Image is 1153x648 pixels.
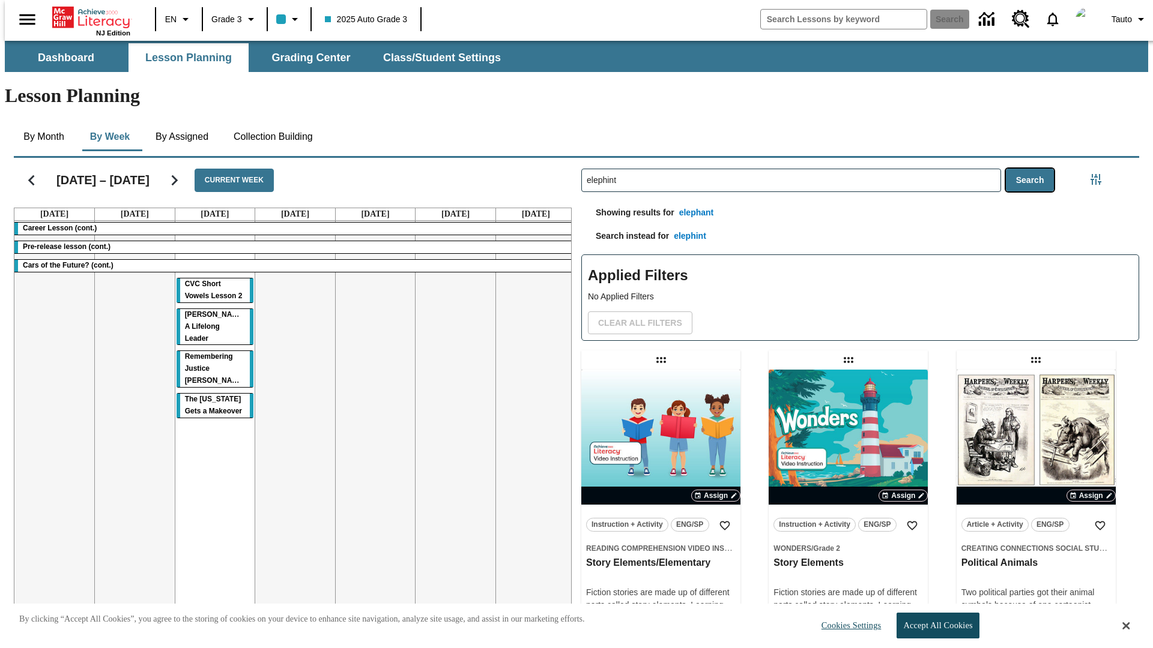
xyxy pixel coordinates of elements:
button: elephint [669,225,711,247]
span: Topic: Creating Connections Social Studies/US History I [961,542,1111,554]
button: Language: EN, Select a language [160,8,198,30]
span: The Missouri Gets a Makeover [185,395,242,415]
div: Draggable lesson: Political Animals [1026,350,1046,370]
span: Class/Student Settings [383,51,501,65]
button: Assign Choose Dates [691,490,740,502]
div: SubNavbar [5,41,1148,72]
div: Fiction stories are made up of different parts called story elements. Learning the different part... [773,586,923,624]
span: Cars of the Future? (cont.) [23,261,113,269]
h3: Story Elements [773,557,923,569]
span: Remembering Justice O'Connor [185,352,246,385]
button: By Week [80,122,140,151]
button: Add to Favorites [1089,515,1111,536]
span: Lesson Planning [145,51,232,65]
div: Dianne Feinstein: A Lifelong Leader [177,309,254,345]
button: By Month [14,122,74,151]
button: Grading Center [251,43,371,72]
a: October 17, 2025 [359,208,392,220]
span: CVC Short Vowels Lesson 2 [185,280,243,300]
button: Current Week [195,169,274,192]
span: Assign [704,490,728,501]
div: Pre-release lesson (cont.) [14,241,576,253]
p: By clicking “Accept All Cookies”, you agree to the storing of cookies on your device to enhance s... [19,613,585,625]
button: ENG/SP [858,518,897,532]
span: Topic: Reading Comprehension Video Instruction/null [586,542,736,554]
button: Assign Choose Dates [1067,490,1116,502]
button: Collection Building [224,122,322,151]
h3: Political Animals [961,557,1111,569]
button: Instruction + Activity [773,518,856,532]
div: Applied Filters [581,254,1139,341]
span: Wonders [773,544,811,553]
span: Dianne Feinstein: A Lifelong Leader [185,310,248,343]
a: October 16, 2025 [279,208,312,220]
h2: Applied Filters [588,261,1133,290]
div: Career Lesson (cont.) [14,223,576,235]
h1: Lesson Planning [5,85,1148,107]
button: ENG/SP [1031,518,1070,532]
button: Cookies Settings [811,613,886,638]
div: SubNavbar [5,43,512,72]
a: October 18, 2025 [439,208,472,220]
span: ENG/SP [676,518,703,531]
span: ENG/SP [1036,518,1064,531]
div: Draggable lesson: Story Elements [839,350,858,370]
span: 2025 Auto Grade 3 [325,13,408,26]
span: Instruction + Activity [592,518,663,531]
div: Remembering Justice O'Connor [177,351,254,387]
span: Topic: Wonders/Grade 2 [773,542,923,554]
button: Add to Favorites [714,515,736,536]
span: Dashboard [38,51,94,65]
button: Close [1122,620,1130,631]
button: Open side menu [10,2,45,37]
a: Resource Center, Will open in new tab [1005,3,1037,35]
button: Accept All Cookies [897,613,979,638]
span: Grading Center [271,51,350,65]
span: EN [165,13,177,26]
button: By Assigned [146,122,218,151]
p: No Applied Filters [588,290,1133,303]
div: The Missouri Gets a Makeover [177,394,254,418]
p: Search instead for [581,230,669,248]
a: October 15, 2025 [198,208,231,220]
a: Notifications [1037,4,1068,35]
span: NJ Edition [96,29,130,37]
span: Assign [891,490,915,501]
button: Class color is light blue. Change class color [271,8,307,30]
a: October 14, 2025 [118,208,151,220]
span: Pre-release lesson (cont.) [23,242,110,251]
a: October 19, 2025 [519,208,552,220]
h2: [DATE] – [DATE] [56,173,150,187]
span: Grade 3 [211,13,242,26]
button: Instruction + Activity [586,518,668,532]
button: Class/Student Settings [374,43,510,72]
input: search field [761,10,927,29]
span: ENG/SP [864,518,891,531]
span: Assign [1079,490,1103,501]
span: Creating Connections Social Studies [961,544,1116,553]
p: Showing results for [581,206,674,225]
button: Search [1006,169,1055,192]
button: Next [159,165,190,196]
span: Article + Activity [967,518,1023,531]
h3: Story Elements/Elementary [586,557,736,569]
button: elephant [674,202,719,224]
span: Career Lesson (cont.) [23,224,97,232]
button: ENG/SP [671,518,709,532]
span: Grade 2 [813,544,840,553]
button: Select a new avatar [1068,4,1107,35]
img: avatar image [1076,7,1100,31]
div: Home [52,4,130,37]
span: Reading Comprehension Video Instruction [586,544,761,553]
div: CVC Short Vowels Lesson 2 [177,278,254,302]
span: Tauto [1112,13,1132,26]
span: / [811,544,813,553]
button: Profile/Settings [1107,8,1153,30]
button: Lesson Planning [129,43,249,72]
a: Home [52,5,130,29]
button: Assign Choose Dates [879,490,928,502]
div: Two political parties got their animal symbols because of one cartoonist. [961,586,1111,611]
div: Fiction stories are made up of different parts called story elements. Learning the different part... [586,586,736,624]
button: Dashboard [6,43,126,72]
button: Filters Side menu [1084,167,1108,191]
